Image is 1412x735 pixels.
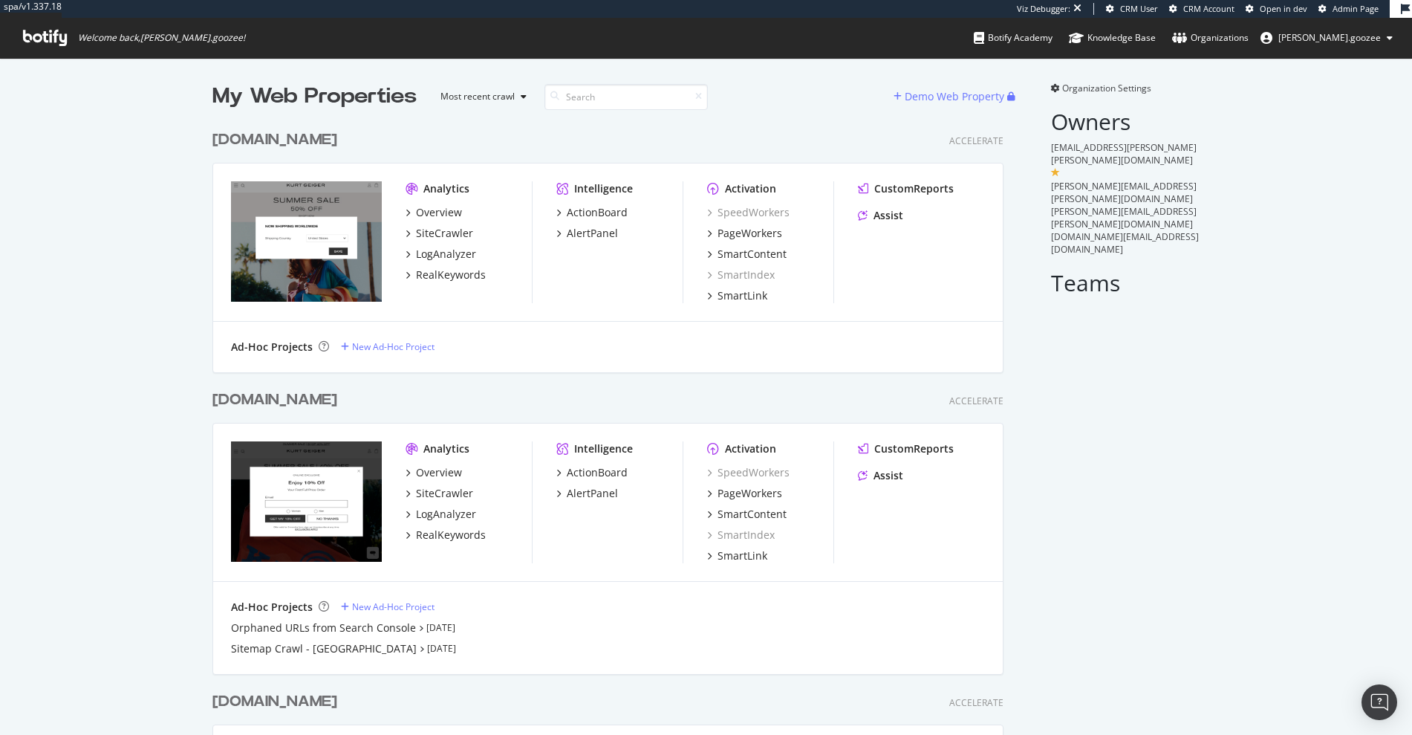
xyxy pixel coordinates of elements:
[1249,26,1405,50] button: [PERSON_NAME].goozee
[707,268,775,282] a: SmartIndex
[718,288,767,303] div: SmartLink
[905,89,1004,104] div: Demo Web Property
[949,135,1003,147] div: Accelerate
[352,600,435,613] div: New Ad-Hoc Project
[858,441,954,456] a: CustomReports
[1051,230,1199,256] span: [DOMAIN_NAME][EMAIL_ADDRESS][DOMAIN_NAME]
[426,621,455,634] a: [DATE]
[556,465,628,480] a: ActionBoard
[1017,3,1070,15] div: Viz Debugger:
[1051,205,1197,230] span: [PERSON_NAME][EMAIL_ADDRESS][PERSON_NAME][DOMAIN_NAME]
[873,208,903,223] div: Assist
[212,129,337,151] div: [DOMAIN_NAME]
[874,441,954,456] div: CustomReports
[974,18,1053,58] a: Botify Academy
[718,247,787,262] div: SmartContent
[78,32,245,44] span: Welcome back, [PERSON_NAME].goozee !
[1172,30,1249,45] div: Organizations
[1333,3,1379,14] span: Admin Page
[1062,82,1151,94] span: Organization Settings
[873,468,903,483] div: Assist
[1278,31,1381,44] span: fred.goozee
[231,181,382,302] img: https://www.kurtgeiger.mx/
[406,486,473,501] a: SiteCrawler
[212,389,343,411] a: [DOMAIN_NAME]
[707,226,782,241] a: PageWorkers
[556,226,618,241] a: AlertPanel
[1051,141,1197,166] span: [EMAIL_ADDRESS][PERSON_NAME][PERSON_NAME][DOMAIN_NAME]
[707,465,790,480] a: SpeedWorkers
[894,90,1007,103] a: Demo Web Property
[1069,18,1156,58] a: Knowledge Base
[231,600,313,615] div: Ad-Hoc Projects
[212,691,343,713] a: [DOMAIN_NAME]
[416,528,486,543] div: RealKeywords
[1051,180,1197,205] span: [PERSON_NAME][EMAIL_ADDRESS][PERSON_NAME][DOMAIN_NAME]
[718,507,787,522] div: SmartContent
[406,205,462,220] a: Overview
[707,288,767,303] a: SmartLink
[544,84,708,110] input: Search
[440,92,515,101] div: Most recent crawl
[707,486,782,501] a: PageWorkers
[231,441,382,562] img: www.kurtgeiger.us
[718,226,782,241] div: PageWorkers
[231,641,417,656] a: Sitemap Crawl - [GEOGRAPHIC_DATA]
[949,395,1003,407] div: Accelerate
[574,441,633,456] div: Intelligence
[429,85,533,109] button: Most recent crawl
[341,340,435,353] a: New Ad-Hoc Project
[427,642,456,655] a: [DATE]
[416,486,473,501] div: SiteCrawler
[718,486,782,501] div: PageWorkers
[567,205,628,220] div: ActionBoard
[406,247,476,262] a: LogAnalyzer
[707,247,787,262] a: SmartContent
[556,205,628,220] a: ActionBoard
[574,181,633,196] div: Intelligence
[725,441,776,456] div: Activation
[1183,3,1234,14] span: CRM Account
[416,247,476,262] div: LogAnalyzer
[341,600,435,613] a: New Ad-Hoc Project
[231,621,416,635] a: Orphaned URLs from Search Console
[974,30,1053,45] div: Botify Academy
[567,486,618,501] div: AlertPanel
[231,340,313,354] div: Ad-Hoc Projects
[406,528,486,543] a: RealKeywords
[406,226,473,241] a: SiteCrawler
[416,465,462,480] div: Overview
[567,226,618,241] div: AlertPanel
[352,340,435,353] div: New Ad-Hoc Project
[416,226,473,241] div: SiteCrawler
[1106,3,1158,15] a: CRM User
[1361,684,1397,720] div: Open Intercom Messenger
[416,205,462,220] div: Overview
[707,507,787,522] a: SmartContent
[212,129,343,151] a: [DOMAIN_NAME]
[1069,30,1156,45] div: Knowledge Base
[1120,3,1158,14] span: CRM User
[949,696,1003,709] div: Accelerate
[567,465,628,480] div: ActionBoard
[406,268,486,282] a: RealKeywords
[725,181,776,196] div: Activation
[406,507,476,522] a: LogAnalyzer
[707,528,775,543] a: SmartIndex
[718,548,767,563] div: SmartLink
[858,208,903,223] a: Assist
[212,691,337,713] div: [DOMAIN_NAME]
[707,548,767,563] a: SmartLink
[423,441,469,456] div: Analytics
[1051,109,1200,134] h2: Owners
[212,82,417,111] div: My Web Properties
[212,389,337,411] div: [DOMAIN_NAME]
[858,181,954,196] a: CustomReports
[1169,3,1234,15] a: CRM Account
[707,205,790,220] a: SpeedWorkers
